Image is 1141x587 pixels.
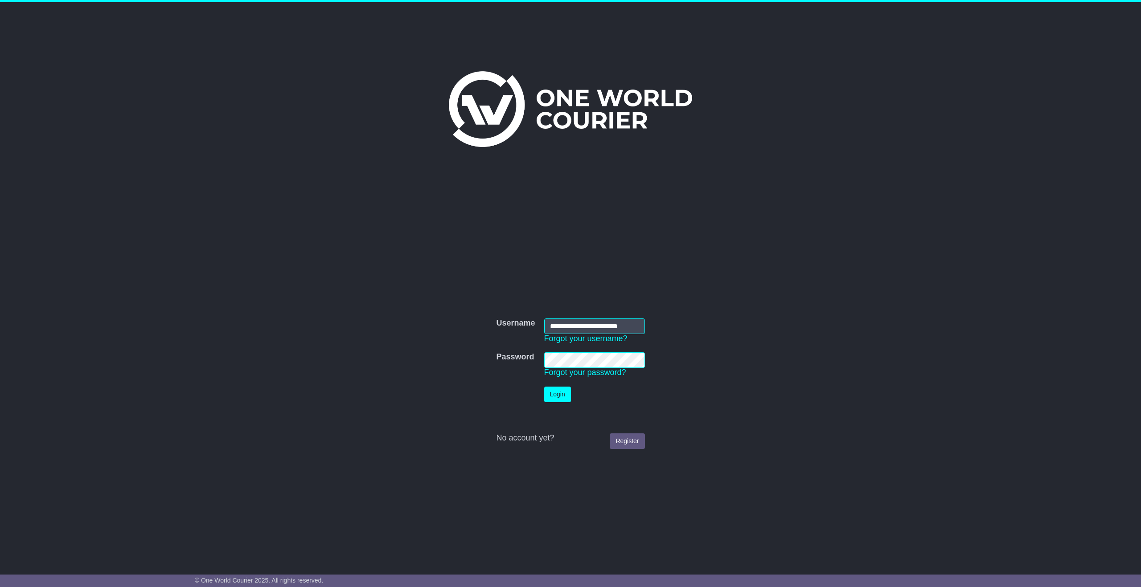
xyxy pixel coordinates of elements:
[195,577,324,584] span: © One World Courier 2025. All rights reserved.
[544,387,571,402] button: Login
[496,352,534,362] label: Password
[496,318,535,328] label: Username
[496,433,644,443] div: No account yet?
[610,433,644,449] a: Register
[544,334,628,343] a: Forgot your username?
[544,368,626,377] a: Forgot your password?
[449,71,692,147] img: One World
